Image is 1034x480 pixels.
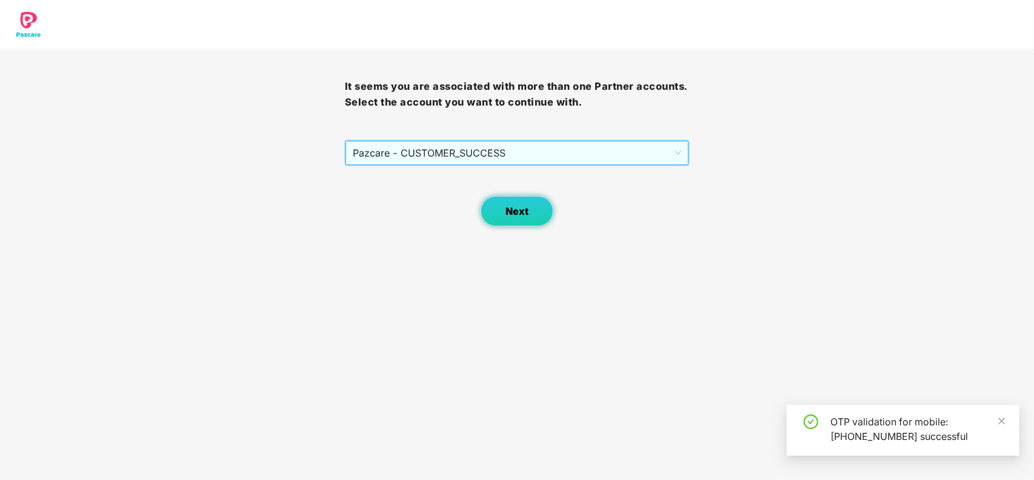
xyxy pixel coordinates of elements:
span: Next [505,206,529,217]
span: close [998,417,1006,425]
h3: It seems you are associated with more than one Partner accounts. Select the account you want to c... [345,79,690,110]
button: Next [481,196,553,226]
span: Pazcare - CUSTOMER_SUCCESS [353,141,682,164]
span: check-circle [804,414,818,429]
div: OTP validation for mobile: [PHONE_NUMBER] successful [830,414,1005,444]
